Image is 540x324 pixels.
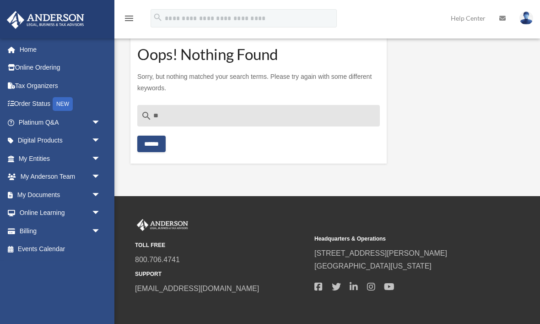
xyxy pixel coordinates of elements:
a: Order StatusNEW [6,95,114,114]
span: arrow_drop_down [92,149,110,168]
div: NEW [53,97,73,111]
a: Platinum Q&Aarrow_drop_down [6,113,114,132]
i: search [153,12,163,22]
i: menu [124,13,135,24]
span: arrow_drop_down [92,222,110,241]
a: Online Learningarrow_drop_down [6,204,114,222]
h1: Oops! Nothing Found [137,49,380,60]
span: arrow_drop_down [92,132,110,150]
a: Home [6,40,110,59]
span: arrow_drop_down [92,186,110,204]
a: [EMAIL_ADDRESS][DOMAIN_NAME] [135,285,259,292]
a: [STREET_ADDRESS][PERSON_NAME] [314,249,447,257]
img: Anderson Advisors Platinum Portal [135,219,190,231]
a: Events Calendar [6,240,114,258]
p: Sorry, but nothing matched your search terms. Please try again with some different keywords. [137,71,380,93]
a: Tax Organizers [6,77,114,95]
a: My Anderson Teamarrow_drop_down [6,168,114,186]
a: menu [124,16,135,24]
a: Online Ordering [6,59,114,77]
a: Digital Productsarrow_drop_down [6,132,114,150]
span: arrow_drop_down [92,204,110,223]
a: [GEOGRAPHIC_DATA][US_STATE] [314,262,432,270]
a: My Entitiesarrow_drop_down [6,149,114,168]
span: arrow_drop_down [92,168,110,187]
a: My Documentsarrow_drop_down [6,186,114,204]
img: Anderson Advisors Platinum Portal [4,11,87,29]
small: SUPPORT [135,269,308,279]
a: 800.706.4741 [135,256,180,264]
small: Headquarters & Operations [314,234,487,244]
i: search [141,110,152,121]
img: User Pic [519,11,533,25]
a: Billingarrow_drop_down [6,222,114,240]
span: arrow_drop_down [92,113,110,132]
small: TOLL FREE [135,241,308,250]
